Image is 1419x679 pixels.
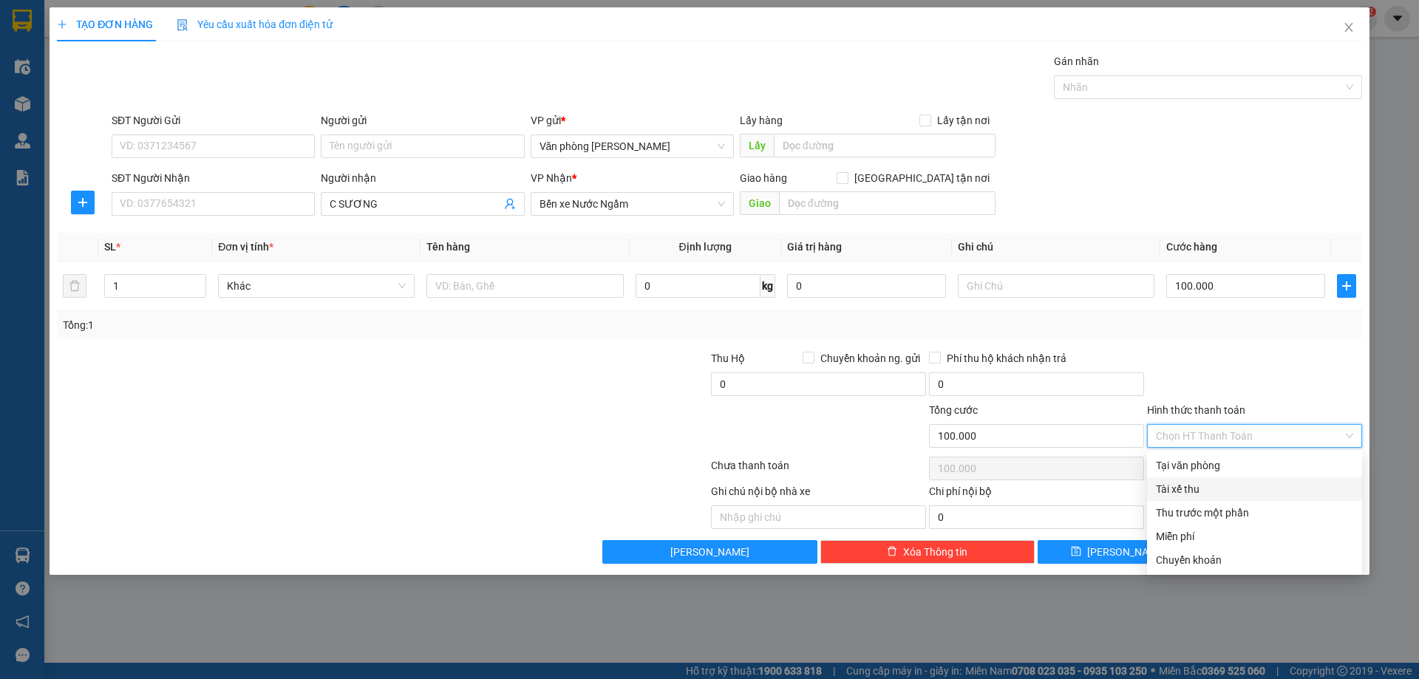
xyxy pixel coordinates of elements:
div: Tổng: 1 [63,317,548,333]
span: Bến xe Nước Ngầm [540,193,725,215]
input: 0 [787,274,946,298]
div: Chi phí nội bộ [929,483,1144,505]
div: SĐT Người Nhận [112,170,315,186]
div: SĐT Người Gửi [112,112,315,129]
span: TẠO ĐƠN HÀNG [57,18,153,30]
div: Người gửi [321,112,524,129]
input: Dọc đường [779,191,996,215]
img: icon [177,19,188,31]
span: Giao [740,191,779,215]
span: Yêu cầu xuất hóa đơn điện tử [177,18,333,30]
span: Giao hàng [740,172,787,184]
span: close [1343,21,1355,33]
span: save [1071,546,1081,558]
span: plus [57,19,67,30]
span: Định lượng [679,241,732,253]
span: plus [1338,280,1355,292]
span: Lấy tận nơi [931,112,996,129]
button: [PERSON_NAME] [602,540,817,564]
button: deleteXóa Thông tin [820,540,1035,564]
input: Ghi Chú [958,274,1154,298]
span: Lấy [740,134,774,157]
label: Gán nhãn [1054,55,1099,67]
button: save[PERSON_NAME] [1038,540,1198,564]
button: Close [1328,7,1369,49]
div: VP gửi [531,112,734,129]
span: kg [760,274,775,298]
span: Tên hàng [426,241,470,253]
input: VD: Bàn, Ghế [426,274,623,298]
button: plus [71,191,95,214]
span: Giá trị hàng [787,241,842,253]
div: Tại văn phòng [1156,457,1353,474]
input: Dọc đường [774,134,996,157]
div: Thu trước một phần [1156,505,1353,521]
label: Hình thức thanh toán [1147,404,1245,416]
span: delete [887,546,897,558]
div: Tài xế thu [1156,481,1353,497]
span: Phí thu hộ khách nhận trả [941,350,1072,366]
div: Chưa thanh toán [709,457,928,483]
button: plus [1337,274,1356,298]
span: VP Nhận [531,172,572,184]
th: Ghi chú [952,233,1160,262]
span: Lấy hàng [740,115,783,126]
div: Chuyển khoản [1156,552,1353,568]
span: Khác [227,275,406,297]
span: user-add [504,198,516,210]
input: Nhập ghi chú [711,505,926,529]
span: Xóa Thông tin [903,544,967,560]
span: plus [72,197,94,208]
div: Ghi chú nội bộ nhà xe [711,483,926,505]
span: Tổng cước [929,404,978,416]
button: delete [63,274,86,298]
span: Thu Hộ [711,352,745,364]
span: [PERSON_NAME] [670,544,749,560]
span: Chuyển khoản ng. gửi [814,350,926,366]
div: Miễn phí [1156,528,1353,545]
span: [PERSON_NAME] [1087,544,1166,560]
div: Người nhận [321,170,524,186]
span: Cước hàng [1166,241,1217,253]
span: Văn phòng Quỳnh Lưu [540,135,725,157]
span: [GEOGRAPHIC_DATA] tận nơi [848,170,996,186]
span: SL [104,241,116,253]
span: Đơn vị tính [218,241,273,253]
